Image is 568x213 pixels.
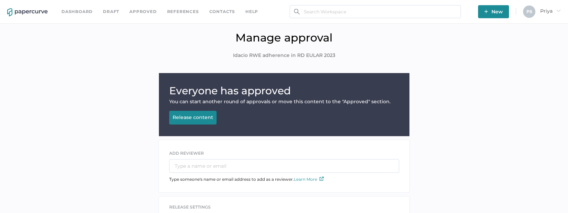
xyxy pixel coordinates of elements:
[169,98,399,105] div: You can start another round of approvals or move this content to the "Approved" section.
[61,8,93,15] a: Dashboard
[169,204,211,210] span: release settings
[484,5,503,18] span: New
[103,8,119,15] a: Draft
[169,151,204,156] span: ADD REVIEWER
[209,8,235,15] a: Contacts
[129,8,157,15] a: Approved
[294,9,300,14] img: search.bf03fe8b.svg
[245,8,258,15] div: help
[7,8,48,16] img: papercurve-logo-colour.7244d18c.svg
[290,5,461,18] input: Search Workspace
[478,5,509,18] button: New
[167,8,199,15] a: References
[294,177,324,182] a: Learn More
[556,8,561,13] i: arrow_right
[526,9,532,14] span: P S
[484,10,488,13] img: plus-white.e19ec114.svg
[5,31,563,44] h1: Manage approval
[169,177,324,182] span: Type someone's name or email address to add as a reviewer.
[173,114,213,120] div: Release content
[540,8,561,14] span: Priya
[169,159,399,173] input: Type a name or email
[233,52,335,59] span: Idacio RWE adherence in RD EULAR 2023
[320,177,324,181] img: external-link-icon.7ec190a1.svg
[169,83,399,98] h1: Everyone has approved
[169,111,217,125] button: Release content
